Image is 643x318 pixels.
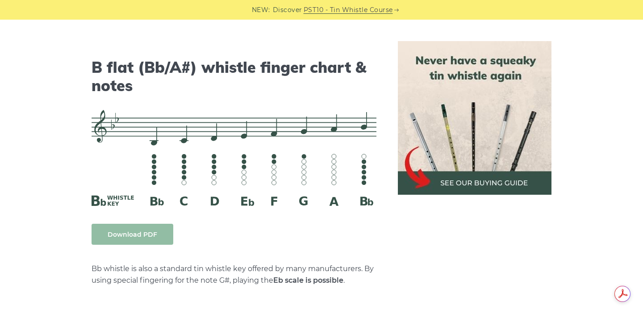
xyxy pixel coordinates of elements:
span: NEW: [252,5,270,15]
h2: B flat (Bb/A#) whistle finger chart & notes [92,59,376,95]
span: Discover [273,5,302,15]
img: B flat (Bb) Whistle Fingering Chart And Notes [92,110,376,206]
p: Bb whistle is also a standard tin whistle key offered by many manufacturers. By using special fin... [92,263,376,286]
a: Download PDF [92,224,173,245]
img: tin whistle buying guide [398,41,551,195]
a: PST10 - Tin Whistle Course [304,5,393,15]
strong: Eb scale is possible [273,276,343,285]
